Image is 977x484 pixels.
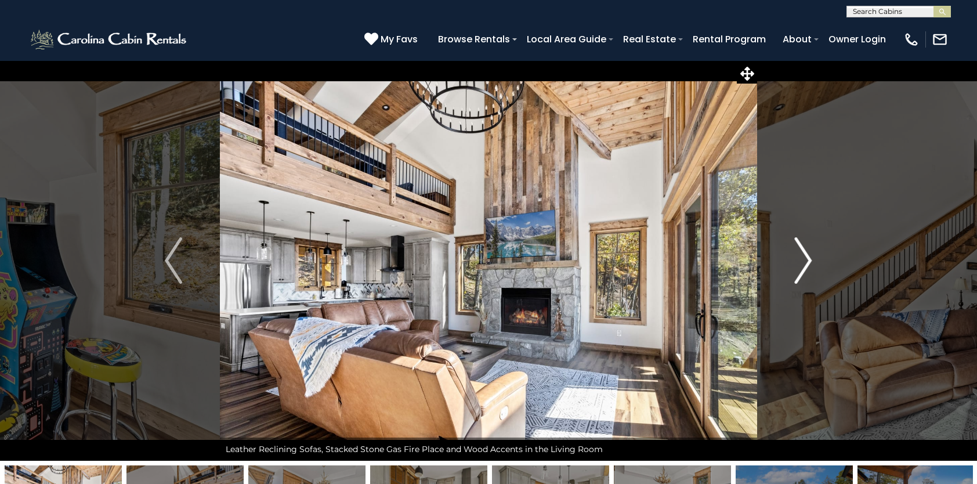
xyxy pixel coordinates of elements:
[381,32,418,46] span: My Favs
[932,31,948,48] img: mail-regular-white.png
[795,237,812,284] img: arrow
[617,29,682,49] a: Real Estate
[127,60,219,461] button: Previous
[364,32,421,47] a: My Favs
[757,60,849,461] button: Next
[220,438,757,461] div: Leather Reclining Sofas, Stacked Stone Gas Fire Place and Wood Accents in the Living Room
[521,29,612,49] a: Local Area Guide
[687,29,772,49] a: Rental Program
[777,29,817,49] a: About
[823,29,892,49] a: Owner Login
[165,237,182,284] img: arrow
[432,29,516,49] a: Browse Rentals
[903,31,920,48] img: phone-regular-white.png
[29,28,190,51] img: White-1-2.png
